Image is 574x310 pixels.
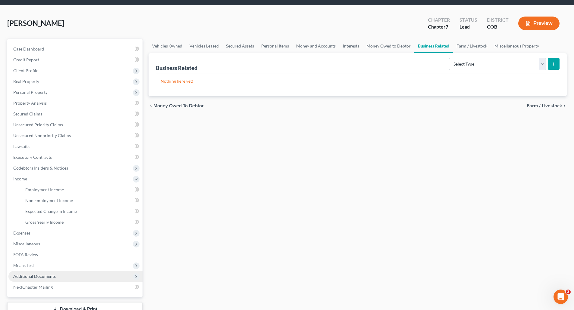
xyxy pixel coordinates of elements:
a: Miscellaneous Property [491,39,543,53]
span: SOFA Review [13,252,38,257]
a: Case Dashboard [8,44,143,54]
button: chevron_left Money Owed to Debtor [149,103,204,108]
span: Unsecured Nonpriority Claims [13,133,71,138]
span: Means Test [13,263,34,268]
a: Unsecured Nonpriority Claims [8,130,143,141]
i: chevron_left [149,103,153,108]
iframe: Intercom live chat [554,290,568,304]
div: Business Related [156,64,197,72]
a: Vehicles Leased [186,39,222,53]
span: Non Employment Income [25,198,73,203]
span: Codebtors Insiders & Notices [13,165,68,170]
div: Chapter [428,17,450,23]
a: Expected Change in Income [20,206,143,217]
a: Money and Accounts [293,39,339,53]
a: Interests [339,39,363,53]
a: Employment Income [20,184,143,195]
div: District [487,17,509,23]
span: [PERSON_NAME] [7,19,64,27]
span: Personal Property [13,90,48,95]
span: Lawsuits [13,144,30,149]
a: Lawsuits [8,141,143,152]
span: NextChapter Mailing [13,284,53,290]
span: Executory Contracts [13,155,52,160]
a: Secured Assets [222,39,258,53]
span: 3 [566,290,571,294]
a: Credit Report [8,54,143,65]
div: COB [487,23,509,30]
button: Preview [518,17,560,30]
a: Property Analysis [8,98,143,109]
div: Chapter [428,23,450,30]
span: Money Owed to Debtor [153,103,204,108]
span: Income [13,176,27,181]
span: Employment Income [25,187,64,192]
a: Gross Yearly Income [20,217,143,228]
a: Unsecured Priority Claims [8,119,143,130]
a: Personal Items [258,39,293,53]
i: chevron_right [562,103,567,108]
a: Business Related [414,39,453,53]
a: Farm / Livestock [453,39,491,53]
span: Farm / Livestock [527,103,562,108]
span: Case Dashboard [13,46,44,51]
span: Credit Report [13,57,39,62]
span: Property Analysis [13,100,47,106]
a: Money Owed to Debtor [363,39,414,53]
a: NextChapter Mailing [8,282,143,293]
p: Nothing here yet! [161,78,555,84]
div: Lead [460,23,477,30]
div: Status [460,17,477,23]
span: Gross Yearly Income [25,219,64,225]
a: Executory Contracts [8,152,143,163]
span: Miscellaneous [13,241,40,246]
span: 7 [446,24,448,29]
span: Expenses [13,230,30,235]
span: Unsecured Priority Claims [13,122,63,127]
a: Non Employment Income [20,195,143,206]
span: Additional Documents [13,274,56,279]
span: Expected Change in Income [25,209,77,214]
span: Client Profile [13,68,38,73]
a: Vehicles Owned [149,39,186,53]
a: Secured Claims [8,109,143,119]
span: Secured Claims [13,111,42,116]
a: SOFA Review [8,249,143,260]
button: Farm / Livestock chevron_right [527,103,567,108]
span: Real Property [13,79,39,84]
